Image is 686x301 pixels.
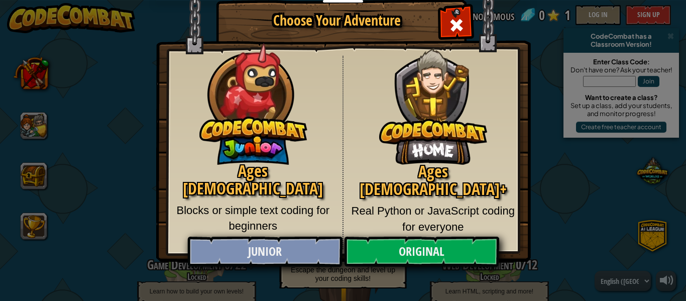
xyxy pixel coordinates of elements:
img: CodeCombat Original hero character [379,33,487,165]
h2: Ages [DEMOGRAPHIC_DATA]+ [351,163,516,198]
h1: Choose Your Adventure [234,13,440,29]
a: Junior [187,237,342,267]
p: Real Python or JavaScript coding for everyone [351,203,516,235]
div: Close modal [440,8,472,40]
h2: Ages [DEMOGRAPHIC_DATA] [171,162,335,197]
p: Blocks or simple text coding for beginners [171,203,335,234]
img: CodeCombat Junior hero character [199,37,307,165]
a: Original [344,237,499,267]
